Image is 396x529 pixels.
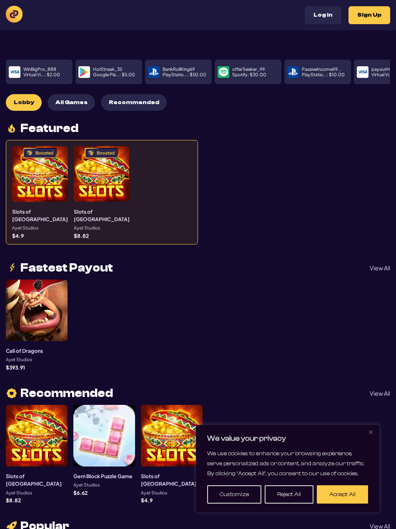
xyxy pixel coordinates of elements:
[23,72,60,77] p: Virtual Vi... : $ 2.00
[97,151,115,155] div: Boosted
[163,67,195,72] p: BankRollKing69
[6,6,23,22] img: logo
[55,99,88,106] span: All Games
[74,233,89,238] p: $ 8.82
[358,67,367,77] img: payment icon
[302,67,341,72] p: PassiveIncomeX9...
[369,430,373,434] img: Close
[317,485,368,504] button: Accept All
[348,6,390,24] button: Sign Up
[73,483,100,487] p: Ayet Studios
[20,387,113,399] span: Recommended
[80,67,89,77] img: payment icon
[6,498,21,503] p: $ 8.82
[163,72,206,77] p: PlayStatio... : $ 50.00
[93,67,122,72] p: HotStreak_35
[74,226,100,230] p: Ayet Studios
[219,67,228,77] img: payment icon
[109,99,159,106] span: Recommended
[20,262,113,274] span: Fastest Payout
[370,523,390,529] p: View All
[141,491,167,495] p: Ayet Studios
[20,122,78,134] span: Featured
[6,387,18,399] img: heart
[6,365,25,370] p: $ 393.91
[370,390,390,396] p: View All
[23,67,56,72] p: WinBigPro_888
[6,357,32,362] p: Ayet Studios
[88,150,94,156] img: Boosted
[149,67,158,77] img: payment icon
[366,427,376,437] button: Close
[207,485,261,504] button: Customize
[12,208,68,223] h3: Slots of [GEOGRAPHIC_DATA]
[12,233,24,238] p: $ 4.9
[6,94,42,111] button: Lobby
[288,67,298,77] img: payment icon
[35,151,53,155] div: Boosted
[305,6,341,24] button: Log In
[73,472,133,480] h3: Gem Block Puzzle Game
[141,472,203,488] h3: Slots of [GEOGRAPHIC_DATA]
[93,72,135,77] p: Google Pla... : $ 5.00
[6,491,32,495] p: Ayet Studios
[6,472,68,488] h3: Slots of [GEOGRAPHIC_DATA]
[6,122,18,134] img: fire
[232,72,266,77] p: Spotify : $ 30.00
[302,72,345,77] p: PlayStatio... : $ 10.00
[14,99,34,106] span: Lobby
[101,94,167,111] button: Recommended
[10,67,19,77] img: payment icon
[265,485,313,504] button: Reject All
[48,94,95,111] button: All Games
[73,490,88,495] p: $ 6.62
[370,265,390,271] p: View All
[141,498,153,503] p: $ 4.9
[74,208,130,223] h3: Slots of [GEOGRAPHIC_DATA]
[6,347,43,354] h3: Call of Dragons
[6,262,18,274] img: lightning
[27,150,33,156] img: Boosted
[196,425,379,512] div: We value your privacy
[207,434,368,444] p: We value your privacy
[207,449,368,479] p: We use cookies to enhance your browsing experience, serve personalized ads or content, and analyz...
[12,226,38,230] p: Ayet Studios
[232,67,265,72] p: offerSeeker_99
